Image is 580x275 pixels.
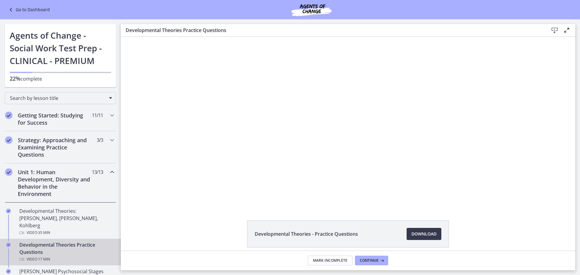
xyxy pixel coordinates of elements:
div: Developmental Theories: [PERSON_NAME], [PERSON_NAME], Kohlberg [19,207,114,236]
div: Video [19,256,114,263]
h1: Agents of Change - Social Work Test Prep - CLINICAL - PREMIUM [10,29,111,67]
span: Mark Incomplete [313,258,347,263]
button: Continue [355,256,388,265]
h2: Unit 1: Human Development, Diversity and Behavior in the Environment [18,168,92,197]
h2: Strategy: Approaching and Examining Practice Questions [18,136,92,158]
span: 22% [10,75,21,82]
button: Mark Incomplete [308,256,353,265]
span: Continue [360,258,379,263]
span: 13 / 13 [92,168,103,176]
i: Completed [5,168,12,176]
span: 11 / 11 [92,112,103,119]
span: · 35 min [37,229,50,236]
span: Developmental Theories - Practice Questions [255,230,358,238]
span: · 17 min [37,256,50,263]
span: Search by lesson title [10,95,106,101]
img: Agents of Change Social Work Test Prep [275,2,348,17]
iframe: Video Lesson [121,37,575,206]
i: Completed [6,242,11,247]
i: Completed [6,269,11,274]
div: Video [19,229,114,236]
h3: Developmental Theories Practice Questions [126,27,539,34]
a: Download [407,228,441,240]
i: Completed [6,209,11,213]
div: Search by lesson title [5,92,116,104]
i: Completed [5,112,12,119]
div: Developmental Theories Practice Questions [19,241,114,263]
span: Download [411,230,437,238]
p: complete [10,75,111,82]
span: 3 / 3 [97,136,103,144]
i: Completed [5,136,12,144]
h2: Getting Started: Studying for Success [18,112,92,126]
a: Go to Dashboard [7,6,50,13]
